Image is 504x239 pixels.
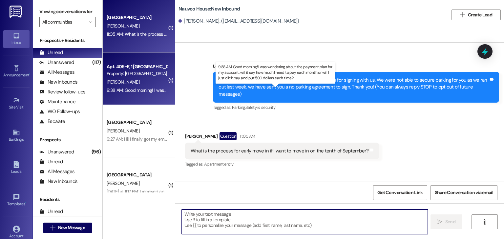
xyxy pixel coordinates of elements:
span: [PERSON_NAME] [107,79,139,85]
p: 9:38 AM: Good morning! I was wondering about the payment plan for my account, will it say how muc... [218,64,332,81]
span: New Message [58,224,85,231]
i:  [437,219,442,225]
div: Apt. 405~E, 1 [GEOGRAPHIC_DATA] [107,63,167,70]
a: Buildings [3,127,30,145]
button: Create Lead [451,10,501,20]
div: Unanswered [39,59,74,66]
span: [PERSON_NAME] [107,23,139,29]
div: Tagged as: [213,103,499,112]
span: Parking , [232,105,245,110]
span: [PERSON_NAME] [107,128,139,134]
div: WO Follow-ups [39,108,80,115]
div: Unanswered [39,149,74,155]
button: Get Conversation Link [373,185,427,200]
div: Unread [39,158,63,165]
button: New Message [43,223,92,233]
div: Maintenance [39,98,75,105]
div: 9:38 AM: Good morning! I was wondering about the payment plan for my account, will it say how muc... [107,87,455,93]
b: Nauvoo House: New Inbound [178,6,240,12]
div: Escalate [39,118,65,125]
div: (96) [90,147,102,157]
div: Prospects [33,136,102,143]
div: All Messages [39,69,74,76]
div: [GEOGRAPHIC_DATA] [107,14,167,21]
div: Question [220,132,237,140]
span: Get Conversation Link [377,189,423,196]
span: • [25,201,26,205]
div: New Inbounds [39,79,77,86]
i:  [482,219,487,225]
img: ResiDesk Logo [10,6,23,18]
i:  [460,12,465,17]
div: [PERSON_NAME], we wanted to reach out and thank you for signing with us. We were not able to secu... [219,77,489,98]
button: Share Conversation via email [430,185,497,200]
div: [PERSON_NAME]. ([EMAIL_ADDRESS][DOMAIN_NAME]) [178,18,299,25]
div: What is the process for early move in if I want to move in on the tenth of September? [191,148,368,154]
input: All communities [42,17,85,27]
div: [DATE] at 11:17 PM: I received an email saying that I need to pay separately for my parking pass,... [107,189,441,194]
span: Send [445,218,455,225]
div: All Messages [39,168,74,175]
div: [GEOGRAPHIC_DATA] [107,171,167,178]
a: Inbox [3,30,30,48]
div: Review follow-ups [39,89,85,95]
span: • [24,104,25,109]
div: New Inbounds [39,178,77,185]
div: Residents [33,196,102,203]
span: Share Conversation via email [435,189,493,196]
span: Safety & security [245,105,275,110]
div: 11:05 AM [238,133,255,140]
a: Site Visit • [3,95,30,112]
div: Tagged as: [185,159,379,169]
a: Templates • [3,191,30,209]
a: Leads [3,159,30,177]
div: Property: [GEOGRAPHIC_DATA] [107,70,167,77]
i:  [89,19,92,25]
button: Send [430,214,462,229]
label: Viewing conversations for [39,7,96,17]
div: Unread [39,49,63,56]
span: Apartment entry [204,161,233,167]
div: 11:05 AM: What is the process for early move in if I want to move in on the tenth of September? [107,31,286,37]
span: • [29,72,30,76]
div: Unread [39,208,63,215]
span: [PERSON_NAME] [107,180,139,186]
i:  [50,225,55,230]
span: Create Lead [468,11,492,18]
div: (117) [91,57,102,68]
div: 9:27 AM: Hi! I finally got my email created. It's [EMAIL_ADDRESS][DOMAIN_NAME] [107,136,260,142]
div: Prospects + Residents [33,37,102,44]
div: [PERSON_NAME] [185,132,379,143]
div: [GEOGRAPHIC_DATA] [107,119,167,126]
div: Leasing [GEOGRAPHIC_DATA] [213,63,499,72]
